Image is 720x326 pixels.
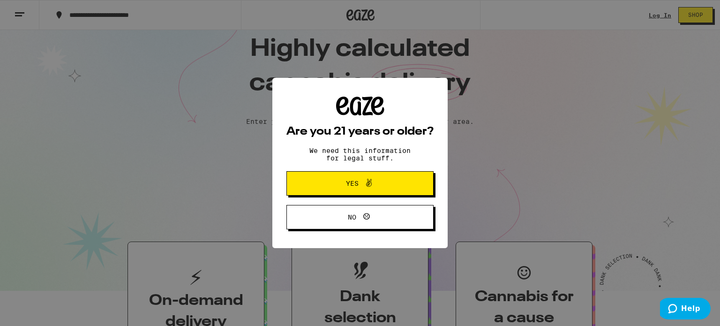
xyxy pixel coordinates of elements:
span: No [348,214,356,220]
button: No [286,205,434,229]
p: We need this information for legal stuff. [301,147,419,162]
h2: Are you 21 years or older? [286,126,434,137]
iframe: Opens a widget where you can find more information [660,298,711,321]
button: Yes [286,171,434,196]
span: Yes [346,180,359,187]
